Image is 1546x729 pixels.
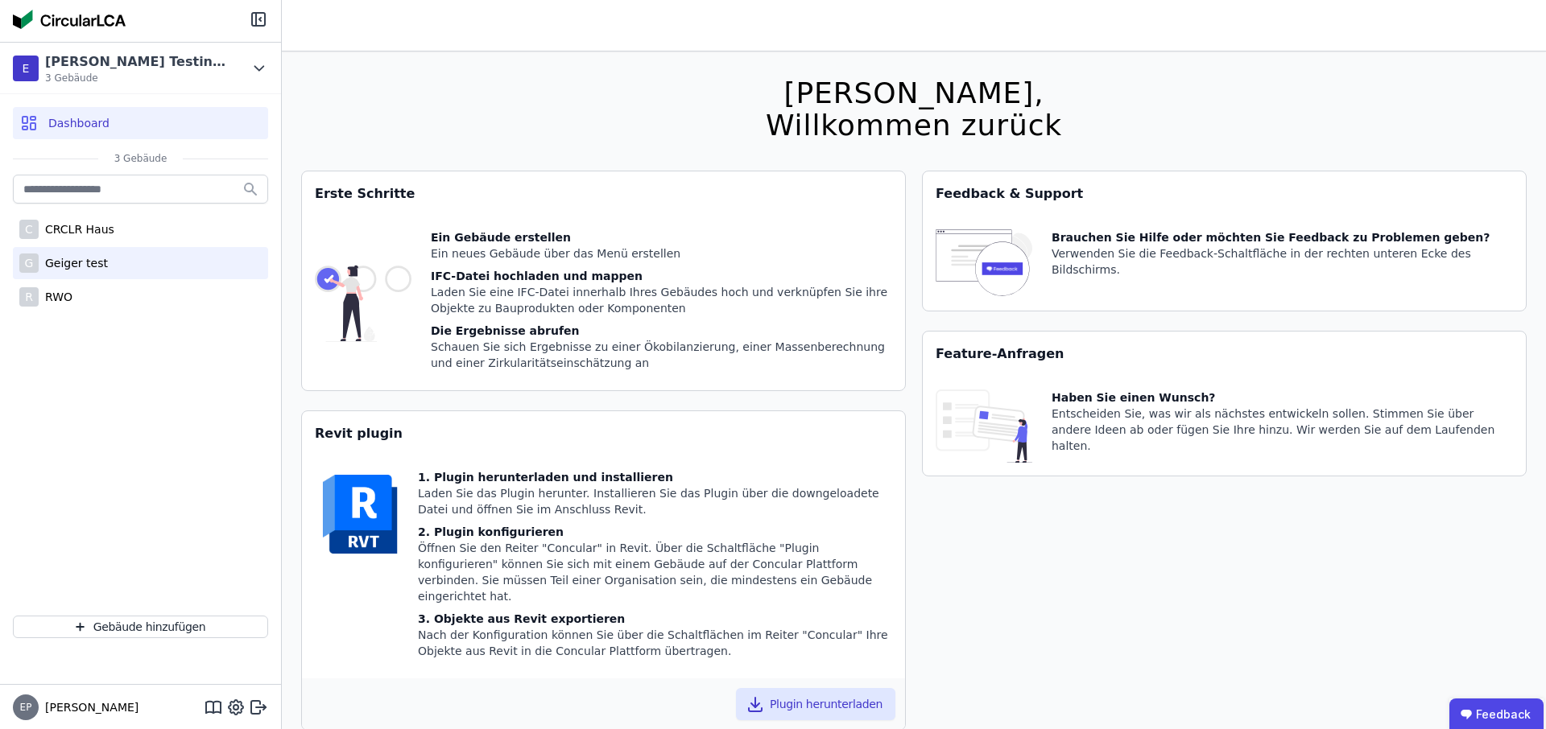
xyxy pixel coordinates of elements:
div: 2. Plugin konfigurieren [418,524,892,540]
span: EP [20,702,32,712]
div: C [19,220,39,239]
div: Öffnen Sie den Reiter "Concular" in Revit. Über die Schaltfläche "Plugin konfigurieren" können Si... [418,540,892,604]
div: Willkommen zurück [766,109,1062,142]
span: [PERSON_NAME] [39,699,138,715]
img: Concular [13,10,126,29]
div: Haben Sie einen Wunsch? [1052,389,1513,406]
div: Schauen Sie sich Ergebnisse zu einer Ökobilanzierung, einer Massenberechnung und einer Zirkularit... [431,339,892,371]
span: Dashboard [48,115,110,131]
button: Gebäude hinzufügen [13,616,268,638]
div: E [13,56,39,81]
div: Geiger test [39,255,108,271]
div: RWO [39,289,72,305]
div: Die Ergebnisse abrufen [431,323,892,339]
div: Feature-Anfragen [923,332,1526,377]
div: Laden Sie eine IFC-Datei innerhalb Ihres Gebäudes hoch und verknüpfen Sie ihre Objekte zu Bauprod... [431,284,892,316]
span: 3 Gebäude [45,72,230,84]
div: Feedback & Support [923,171,1526,216]
div: Erste Schritte [302,171,905,216]
div: IFC-Datei hochladen und mappen [431,268,892,284]
div: 1. Plugin herunterladen und installieren [418,469,892,485]
span: 3 Gebäude [98,152,184,165]
div: Brauchen Sie Hilfe oder möchten Sie Feedback zu Problemen geben? [1052,229,1513,245]
div: [PERSON_NAME], [766,77,1062,109]
div: [PERSON_NAME] Testing World [45,52,230,72]
div: Verwenden Sie die Feedback-Schaltfläche in der rechten unteren Ecke des Bildschirms. [1052,245,1513,278]
div: Entscheiden Sie, was wir als nächstes entwickeln sollen. Stimmen Sie über andere Ideen ab oder fü... [1052,406,1513,454]
div: R [19,287,39,307]
div: Nach der Konfiguration können Sie über die Schaltflächen im Reiter "Concular" Ihre Objekte aus Re... [418,627,892,659]
div: 3. Objekte aus Revit exportieren [418,611,892,627]
div: Ein Gebäude erstellen [431,229,892,245]
div: G [19,253,39,273]
img: revit-YwGVQcbs.svg [315,469,405,559]
button: Plugin herunterladen [736,688,895,720]
div: Revit plugin [302,411,905,456]
div: Laden Sie das Plugin herunter. Installieren Sie das Plugin über die downgeloadete Datei und öffne... [418,485,892,517]
img: feedback-icon-HCTs5lye.svg [936,229,1032,298]
div: Ein neues Gebäude über das Menü erstellen [431,245,892,262]
img: getting_started_tile-DrF_GRSv.svg [315,229,411,377]
img: feature_request_tile-UiXE1qGU.svg [936,389,1032,463]
div: CRCLR Haus [39,221,114,237]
